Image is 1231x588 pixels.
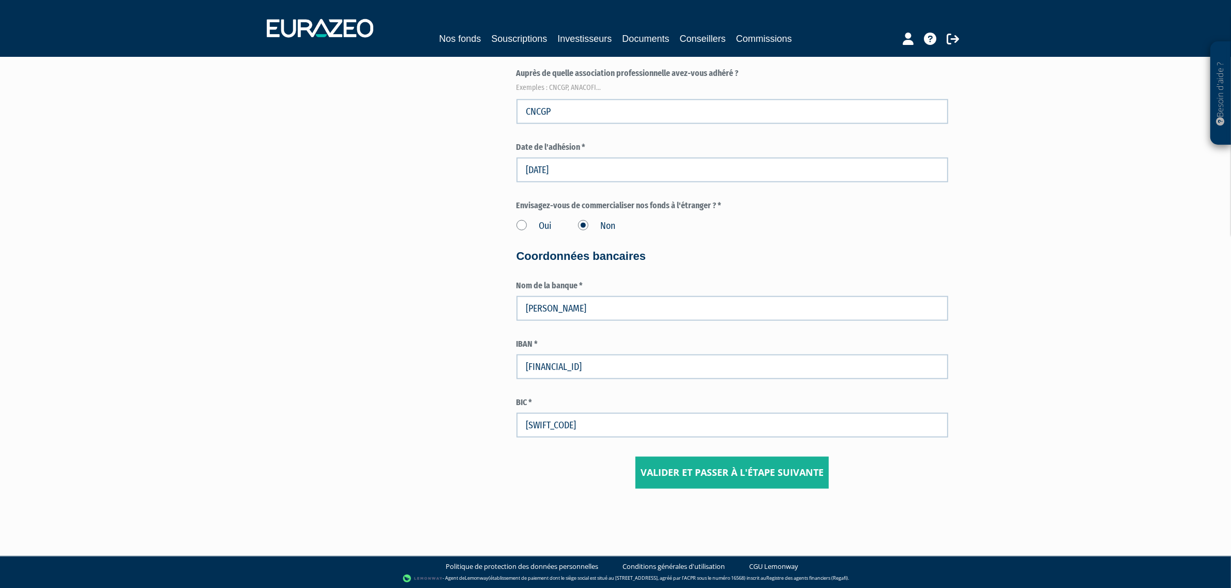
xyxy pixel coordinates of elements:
[516,250,948,262] h4: Coordonnées bancaires
[557,32,612,46] a: Investisseurs
[516,280,948,292] label: Nom de la banque *
[516,83,948,93] em: Exemples : CNCGP, ANACOFI...
[1215,47,1227,140] p: Besoin d'aide ?
[516,68,948,90] label: Auprès de quelle association professionnelle avez-vous adhéré ?
[439,32,481,46] a: Nos fonds
[516,338,948,350] label: IBAN *
[622,32,670,46] a: Documents
[10,574,1221,584] div: - Agent de (établissement de paiement dont le siège social est situé au [STREET_ADDRESS], agréé p...
[403,574,443,584] img: logo-lemonway.png
[516,200,948,212] label: Envisagez-vous de commercialiser nos fonds à l'étranger ? *
[516,142,948,153] label: Date de l'adhésion *
[635,457,829,489] input: Valider et passer à l'étape suivante
[578,220,616,233] label: Non
[680,32,726,46] a: Conseillers
[446,562,598,571] a: Politique de protection des données personnelles
[736,32,792,46] a: Commissions
[516,397,948,409] label: BIC *
[465,575,489,581] a: Lemonway
[749,562,798,571] a: CGU Lemonway
[766,575,848,581] a: Registre des agents financiers (Regafi)
[516,220,552,233] label: Oui
[267,19,373,38] img: 1732889491-logotype_eurazeo_blanc_rvb.png
[622,562,725,571] a: Conditions générales d'utilisation
[491,32,547,46] a: Souscriptions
